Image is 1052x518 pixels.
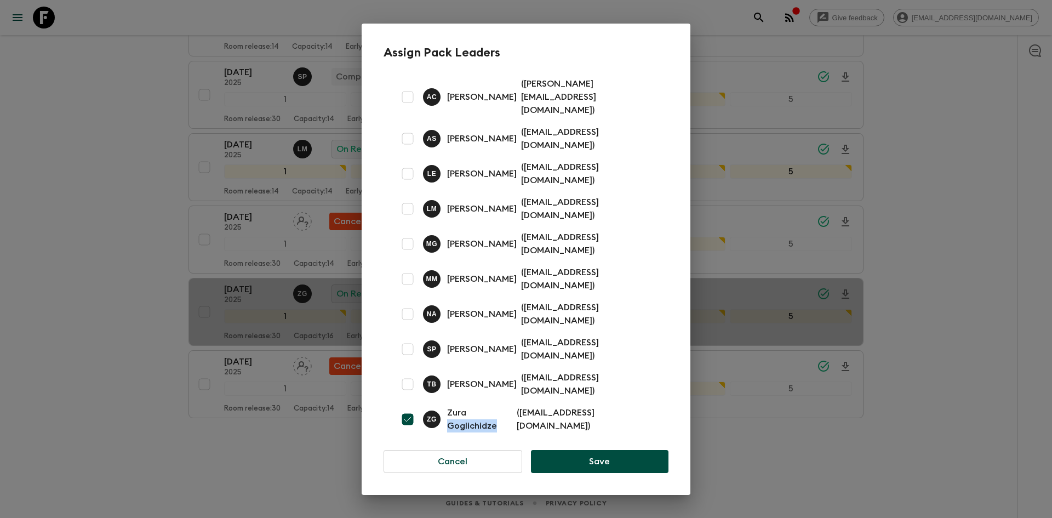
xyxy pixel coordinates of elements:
p: A S [427,134,437,143]
p: Z G [427,415,437,424]
p: ( [EMAIL_ADDRESS][DOMAIN_NAME] ) [521,161,655,187]
p: Zura Goglichidze [447,406,512,432]
p: N A [427,310,437,318]
p: [PERSON_NAME] [447,308,517,321]
p: S P [427,345,436,354]
p: M M [426,275,437,283]
p: T B [427,380,436,389]
p: ( [EMAIL_ADDRESS][DOMAIN_NAME] ) [521,126,655,152]
p: [PERSON_NAME] [447,132,517,145]
p: [PERSON_NAME] [447,90,517,104]
p: ( [EMAIL_ADDRESS][DOMAIN_NAME] ) [521,266,655,292]
button: Cancel [384,450,522,473]
p: ( [EMAIL_ADDRESS][DOMAIN_NAME] ) [517,406,655,432]
p: [PERSON_NAME] [447,272,517,286]
p: [PERSON_NAME] [447,237,517,251]
p: ( [EMAIL_ADDRESS][DOMAIN_NAME] ) [521,196,655,222]
p: L E [427,169,437,178]
button: Save [531,450,668,473]
p: ( [PERSON_NAME][EMAIL_ADDRESS][DOMAIN_NAME] ) [521,77,655,117]
p: [PERSON_NAME] [447,202,517,215]
p: L M [427,204,437,213]
p: ( [EMAIL_ADDRESS][DOMAIN_NAME] ) [521,231,655,257]
p: A C [427,93,437,101]
p: ( [EMAIL_ADDRESS][DOMAIN_NAME] ) [521,371,655,397]
h2: Assign Pack Leaders [384,45,668,60]
p: [PERSON_NAME] [447,343,517,356]
p: ( [EMAIL_ADDRESS][DOMAIN_NAME] ) [521,301,655,327]
p: ( [EMAIL_ADDRESS][DOMAIN_NAME] ) [521,336,655,362]
p: [PERSON_NAME] [447,378,517,391]
p: [PERSON_NAME] [447,167,517,180]
p: M G [426,240,438,248]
